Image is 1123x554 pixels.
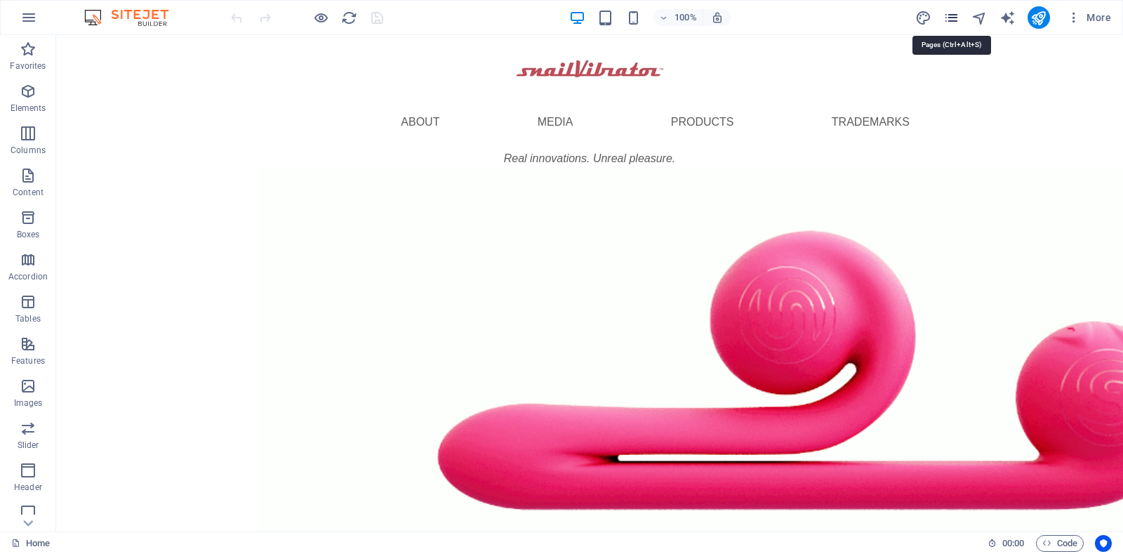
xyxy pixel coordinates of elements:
[11,355,45,367] p: Features
[81,9,186,26] img: Editor Logo
[11,145,46,156] p: Columns
[17,229,40,240] p: Boxes
[999,10,1016,26] i: AI Writer
[1028,6,1050,29] button: publish
[971,10,988,26] i: Navigator
[1012,538,1014,548] span: :
[11,103,46,114] p: Elements
[14,482,42,493] p: Header
[1061,6,1117,29] button: More
[8,271,48,282] p: Accordion
[312,9,329,26] button: Click here to leave preview mode and continue editing
[711,11,724,24] i: On resize automatically adjust zoom level to fit chosen device.
[18,440,39,451] p: Slider
[1030,10,1046,26] i: Publish
[14,397,43,409] p: Images
[1042,535,1077,552] span: Code
[340,9,357,26] button: reload
[988,535,1025,552] h6: Session time
[11,535,50,552] a: Click to cancel selection. Double-click to open Pages
[1002,535,1024,552] span: 00 00
[675,9,697,26] h6: 100%
[13,187,44,198] p: Content
[15,313,41,324] p: Tables
[341,10,357,26] i: Reload page
[943,9,960,26] button: pages
[999,9,1016,26] button: text_generator
[915,9,932,26] button: design
[653,9,703,26] button: 100%
[915,10,931,26] i: Design (Ctrl+Alt+Y)
[10,60,46,72] p: Favorites
[971,9,988,26] button: navigator
[1067,11,1111,25] span: More
[1036,535,1084,552] button: Code
[1095,535,1112,552] button: Usercentrics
